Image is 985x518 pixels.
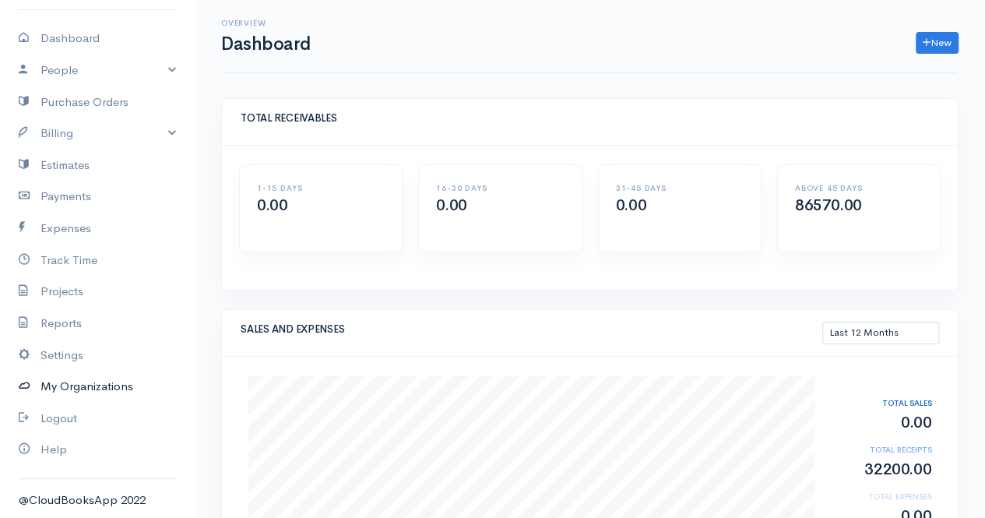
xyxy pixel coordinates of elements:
[257,196,287,215] span: 0.00
[241,113,939,124] h5: TOTAL RECEIVABLES
[241,324,822,335] h5: SALES AND EXPENSES
[221,19,311,27] h6: Overview
[831,414,932,432] h2: 0.00
[795,196,862,215] span: 86570.00
[831,461,932,478] h2: 32200.00
[831,492,932,501] h6: TOTAL EXPENSES
[221,34,311,54] h1: Dashboard
[831,399,932,407] h6: TOTAL SALES
[616,184,744,192] h6: 31-45 DAYS
[436,196,466,215] span: 0.00
[257,184,385,192] h6: 1-15 DAYS
[616,196,646,215] span: 0.00
[19,492,176,509] div: @CloudBooksApp 2022
[831,446,932,454] h6: TOTAL RECEIPTS
[436,184,564,192] h6: 16-30 DAYS
[795,184,923,192] h6: ABOVE 45 DAYS
[916,32,959,55] a: New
